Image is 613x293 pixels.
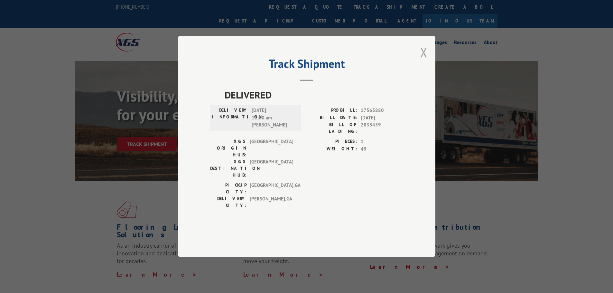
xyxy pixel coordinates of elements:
label: DELIVERY INFORMATION: [212,107,248,129]
label: PROBILL: [307,107,358,114]
span: [DATE] 11:00 am [PERSON_NAME] [252,107,295,129]
label: BILL DATE: [307,114,358,122]
label: WEIGHT: [307,145,358,153]
span: [GEOGRAPHIC_DATA] [250,159,293,179]
button: Close modal [420,44,427,61]
span: [GEOGRAPHIC_DATA] , GA [250,182,293,196]
label: DELIVERY CITY: [210,196,246,209]
span: DELIVERED [225,88,403,102]
label: BILL OF LADING: [307,122,358,135]
label: PIECES: [307,138,358,146]
h2: Track Shipment [210,59,403,71]
span: 49 [361,145,403,153]
label: XGS DESTINATION HUB: [210,159,246,179]
label: XGS ORIGIN HUB: [210,138,246,159]
span: [PERSON_NAME] , GA [250,196,293,209]
span: 2835459 [361,122,403,135]
span: [GEOGRAPHIC_DATA] [250,138,293,159]
span: [DATE] [361,114,403,122]
span: 17563880 [361,107,403,114]
label: PICKUP CITY: [210,182,246,196]
span: 1 [361,138,403,146]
